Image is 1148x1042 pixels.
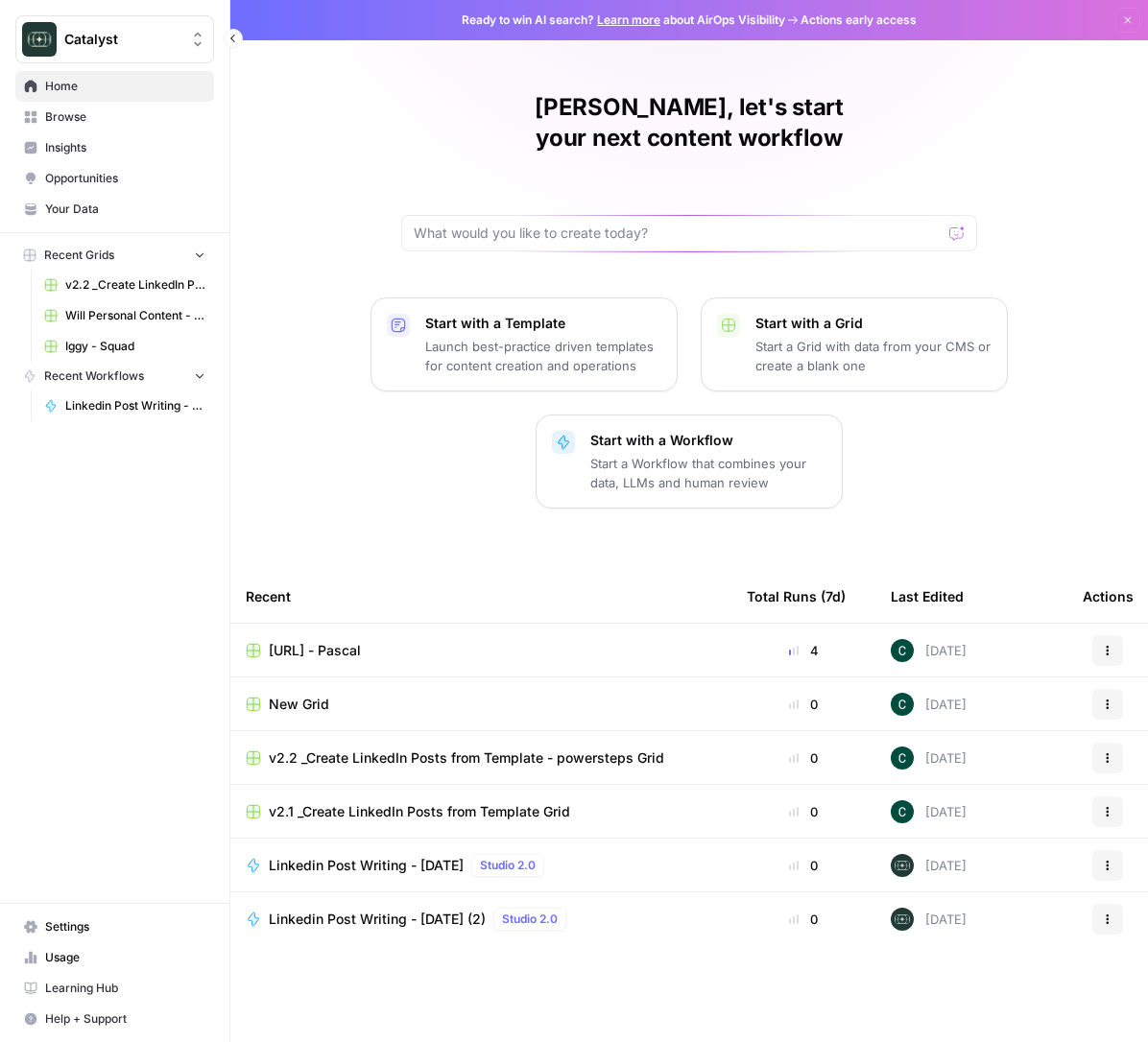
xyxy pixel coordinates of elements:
div: 0 [747,802,860,821]
div: [DATE] [891,693,967,716]
span: Settings [45,918,205,935]
span: Insights [45,139,205,156]
a: Learning Hub [15,973,214,1004]
img: c32z811ot6kb8v28qdwtb037qlee [891,746,914,770]
span: New Grid [269,695,329,714]
div: 0 [747,910,860,929]
a: Linkedin Post Writing - [DATE] (2)Studio 2.0 [246,908,716,931]
div: [DATE] [891,639,967,662]
div: 0 [747,856,860,875]
a: Linkedin Post Writing - [DATE]Studio 2.0 [246,854,716,877]
span: Recent Workflows [44,367,144,385]
div: [DATE] [891,854,967,877]
a: Usage [15,942,214,973]
img: Catalyst Logo [22,22,57,57]
input: What would you like to create today? [414,224,942,243]
p: Start a Workflow that combines your data, LLMs and human review [590,454,826,492]
a: [URL] - Pascal [246,641,716,660]
p: Launch best-practice driven templates for content creation and operations [425,337,661,375]
span: Iggy - Squad [65,338,205,355]
span: Home [45,78,205,95]
span: v2.2 _Create LinkedIn Posts from Template - powersteps Grid [269,748,664,768]
a: v2.1 _Create LinkedIn Posts from Template Grid [246,802,716,821]
span: [URL] - Pascal [269,641,361,660]
img: c32z811ot6kb8v28qdwtb037qlee [891,693,914,716]
span: Linkedin Post Writing - [DATE] [269,856,464,875]
div: [DATE] [891,800,967,823]
div: 4 [747,641,860,660]
button: Start with a GridStart a Grid with data from your CMS or create a blank one [701,297,1008,391]
div: 0 [747,695,860,714]
p: Start with a Grid [755,314,992,333]
span: v2.2 _Create LinkedIn Posts from Template - powersteps Grid [65,276,205,294]
span: Catalyst [64,30,180,49]
p: Start a Grid with data from your CMS or create a blank one [755,337,992,375]
span: Learning Hub [45,980,205,997]
span: Help + Support [45,1010,205,1028]
div: Actions [1083,570,1134,623]
button: Start with a TemplateLaunch best-practice driven templates for content creation and operations [371,297,678,391]
p: Start with a Template [425,314,661,333]
a: Will Personal Content - [DATE] [36,300,214,331]
a: Linkedin Post Writing - [DATE] [36,391,214,421]
span: Usage [45,949,205,966]
h1: [PERSON_NAME], let's start your next content workflow [401,92,977,154]
button: Workspace: Catalyst [15,15,214,63]
div: Total Runs (7d) [747,570,846,623]
span: Will Personal Content - [DATE] [65,307,205,324]
span: Studio 2.0 [502,911,558,928]
div: [DATE] [891,746,967,770]
img: lkqc6w5wqsmhugm7jkiokl0d6w4g [891,908,914,931]
span: v2.1 _Create LinkedIn Posts from Template Grid [269,802,570,821]
div: 0 [747,748,860,768]
div: Last Edited [891,570,964,623]
span: Browse [45,108,205,126]
div: Recent [246,570,716,623]
a: Learn more [597,12,660,27]
button: Start with a WorkflowStart a Workflow that combines your data, LLMs and human review [536,414,843,509]
span: Opportunities [45,170,205,187]
a: Browse [15,102,214,132]
button: Recent Workflows [15,362,214,391]
span: Ready to win AI search? about AirOps Visibility [462,12,785,29]
a: v2.2 _Create LinkedIn Posts from Template - powersteps Grid [246,748,716,768]
img: c32z811ot6kb8v28qdwtb037qlee [891,639,914,662]
span: Linkedin Post Writing - [DATE] (2) [269,910,486,929]
span: Your Data [45,201,205,218]
a: Your Data [15,194,214,225]
a: Iggy - Squad [36,331,214,362]
span: Actions early access [801,12,917,29]
a: New Grid [246,695,716,714]
a: Settings [15,912,214,942]
img: lkqc6w5wqsmhugm7jkiokl0d6w4g [891,854,914,877]
a: Opportunities [15,163,214,194]
a: v2.2 _Create LinkedIn Posts from Template - powersteps Grid [36,270,214,300]
span: Studio 2.0 [480,857,536,874]
button: Recent Grids [15,241,214,270]
span: Linkedin Post Writing - [DATE] [65,397,205,414]
a: Home [15,71,214,102]
span: Recent Grids [44,247,114,264]
button: Help + Support [15,1004,214,1034]
div: [DATE] [891,908,967,931]
a: Insights [15,132,214,163]
img: c32z811ot6kb8v28qdwtb037qlee [891,800,914,823]
p: Start with a Workflow [590,431,826,450]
